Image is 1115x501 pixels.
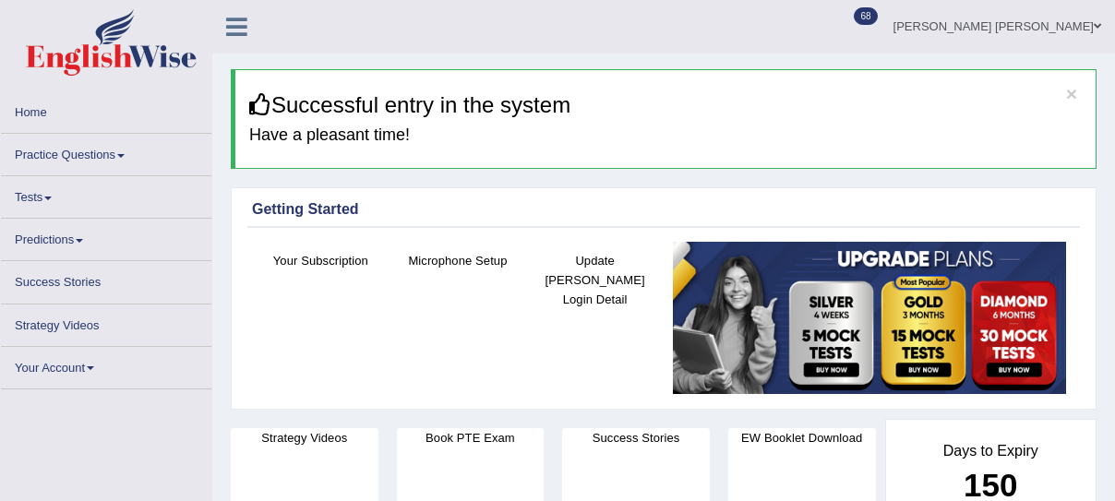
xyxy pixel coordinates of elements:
[535,251,654,309] h4: Update [PERSON_NAME] Login Detail
[673,242,1066,394] img: small5.jpg
[249,93,1082,117] h3: Successful entry in the system
[1,347,211,383] a: Your Account
[252,198,1075,221] div: Getting Started
[261,251,380,270] h4: Your Subscription
[1,176,211,212] a: Tests
[728,428,876,447] h4: EW Booklet Download
[562,428,710,447] h4: Success Stories
[231,428,378,447] h4: Strategy Videos
[1,91,211,127] a: Home
[1066,84,1077,103] button: ×
[1,134,211,170] a: Practice Questions
[1,261,211,297] a: Success Stories
[399,251,518,270] h4: Microphone Setup
[854,7,877,25] span: 68
[1,219,211,255] a: Predictions
[1,304,211,340] a: Strategy Videos
[249,126,1082,145] h4: Have a pleasant time!
[906,443,1076,459] h4: Days to Expiry
[397,428,545,447] h4: Book PTE Exam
